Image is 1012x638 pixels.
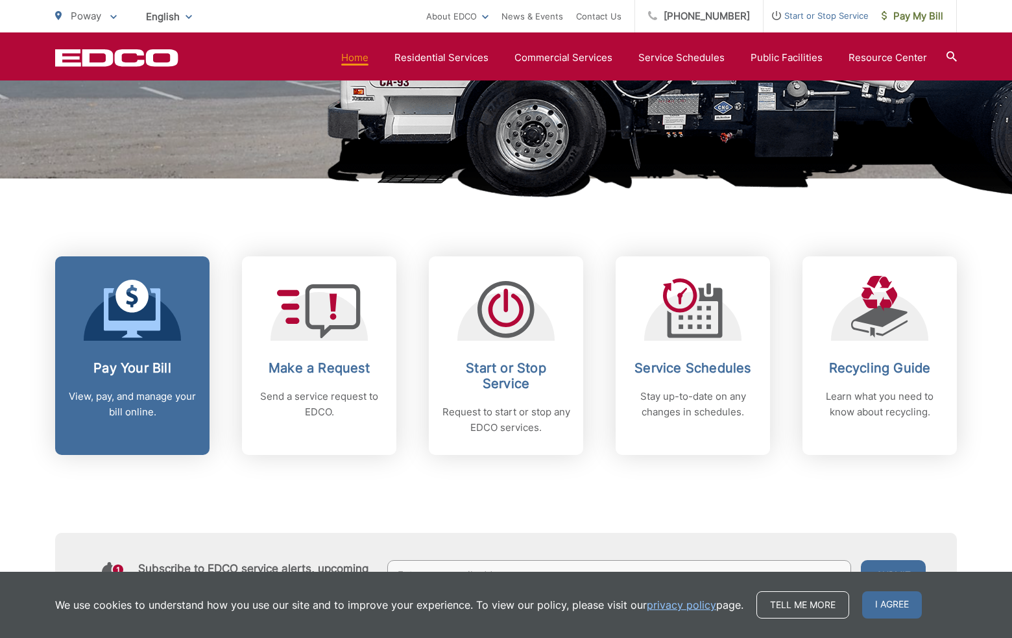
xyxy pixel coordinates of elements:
p: Stay up-to-date on any changes in schedules. [629,389,757,420]
a: News & Events [501,8,563,24]
p: Request to start or stop any EDCO services. [442,404,570,436]
button: Submit [861,560,926,590]
span: Pay My Bill [882,8,943,24]
a: Home [341,50,368,66]
a: Resource Center [849,50,927,66]
a: Public Facilities [751,50,823,66]
a: Service Schedules Stay up-to-date on any changes in schedules. [616,256,770,455]
p: Learn what you need to know about recycling. [815,389,944,420]
a: privacy policy [647,597,716,613]
h2: Make a Request [255,360,383,376]
a: Recycling Guide Learn what you need to know about recycling. [802,256,957,455]
h4: Subscribe to EDCO service alerts, upcoming events & environmental news: [138,562,374,588]
a: Tell me more [756,591,849,619]
p: We use cookies to understand how you use our site and to improve your experience. To view our pol... [55,597,743,613]
a: Service Schedules [638,50,725,66]
a: EDCD logo. Return to the homepage. [55,49,178,67]
a: Pay Your Bill View, pay, and manage your bill online. [55,256,210,455]
a: Make a Request Send a service request to EDCO. [242,256,396,455]
h2: Start or Stop Service [442,360,570,391]
a: Contact Us [576,8,621,24]
span: English [136,5,202,28]
a: Commercial Services [514,50,612,66]
span: Poway [71,10,101,22]
input: Enter your email address... [387,560,852,590]
h2: Recycling Guide [815,360,944,376]
span: I agree [862,591,922,619]
h2: Service Schedules [629,360,757,376]
a: Residential Services [394,50,488,66]
a: About EDCO [426,8,488,24]
p: View, pay, and manage your bill online. [68,389,197,420]
h2: Pay Your Bill [68,360,197,376]
p: Send a service request to EDCO. [255,389,383,420]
